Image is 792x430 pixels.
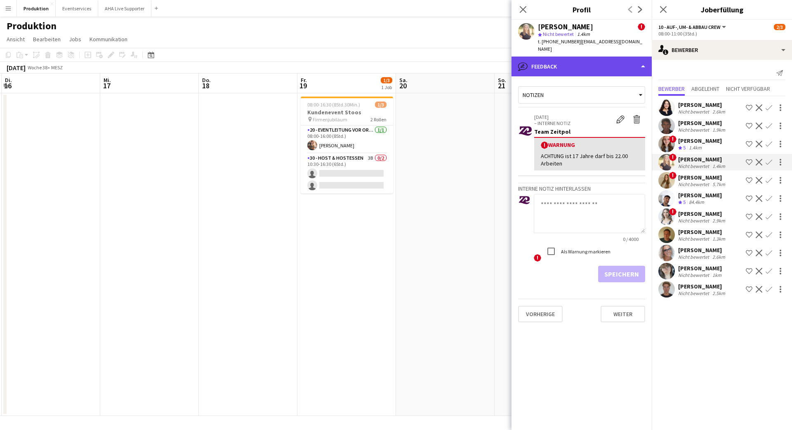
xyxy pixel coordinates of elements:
div: Feedback [511,57,652,76]
span: Nicht bewertet [543,31,574,37]
h3: Joberfüllung [652,4,792,15]
div: [PERSON_NAME] [678,174,727,181]
button: 10 - Auf-, Um- & Abbau Crew [658,24,727,30]
div: 2.5km [711,290,727,296]
label: Als Warnung markieren [559,248,610,255]
span: ! [638,23,645,31]
span: ! [669,154,676,161]
span: Nicht verfügbar [726,86,770,92]
h3: Interne Notiz hinterlassen [518,185,645,192]
div: 2.9km [711,217,727,224]
div: Nicht bewertet [678,217,711,224]
h3: Kundenevent Stoos [301,109,393,116]
span: Do. [202,76,211,84]
span: Di. [5,76,12,84]
div: [PERSON_NAME] [538,23,593,31]
div: [PERSON_NAME] [678,137,722,144]
span: 21 [497,81,506,90]
div: [PERSON_NAME] [678,210,727,217]
div: Warnung [541,141,639,149]
span: ! [669,208,676,215]
span: Kommunikation [90,35,127,43]
div: 1.9km [711,127,727,133]
div: MESZ [51,64,63,71]
span: Mi. [104,76,111,84]
div: [PERSON_NAME] [678,156,727,163]
div: Nicht bewertet [678,236,711,242]
a: Bearbeiten [30,34,64,45]
span: Fr. [301,76,307,84]
span: 1/3 [375,102,387,108]
span: 2/3 [774,24,785,30]
button: AHA Live Supporter [98,0,151,17]
app-job-card: 08:00-16:30 (8Std.30Min.)1/3Kundenevent Stoos Firmenjubiläum2 Rollen20 - Eventleitung vor Ort (ZP... [301,97,393,194]
div: [PERSON_NAME] [678,119,727,127]
h1: Produktion [7,20,57,32]
div: 1km [711,272,723,278]
span: Firmenjubiläum [313,116,347,123]
div: Team Zeitpol [534,128,645,135]
span: Jobs [69,35,81,43]
div: [PERSON_NAME] [678,228,727,236]
div: 1 Job [381,84,392,90]
button: Weiter [601,306,645,322]
p: [DATE] [534,114,612,120]
button: Vorherige [518,306,563,322]
div: Nicht bewertet [678,127,711,133]
span: Notizen [523,91,544,99]
div: Nicht bewertet [678,272,711,278]
div: Bewerber [652,40,792,60]
a: Ansicht [3,34,28,45]
div: 08:00-11:00 (3Std.) [658,31,785,37]
div: Nicht bewertet [678,290,711,296]
a: Kommunikation [86,34,131,45]
span: 1.4km [575,31,592,37]
span: 2 Rollen [370,116,387,123]
div: 1.4km [687,144,703,151]
app-card-role: 20 - Eventleitung vor Ort (ZP)1/108:00-16:00 (8Std.)[PERSON_NAME] [301,125,393,154]
span: Bearbeiten [33,35,61,43]
div: 1.4km [711,163,727,169]
span: t. [PHONE_NUMBER] [538,38,581,45]
span: 5 [683,144,686,151]
div: [PERSON_NAME] [678,246,727,254]
span: Ansicht [7,35,25,43]
div: Nicht bewertet [678,181,711,187]
div: 2.6km [711,254,727,260]
div: ACHTUNG ist 17 Jahre darf bis 22.00 Arbeiten [541,152,639,167]
a: Jobs [66,34,85,45]
div: [PERSON_NAME] [678,101,727,109]
div: 5.7km [711,181,727,187]
span: | [EMAIL_ADDRESS][DOMAIN_NAME] [538,38,642,52]
div: Nicht bewertet [678,254,711,260]
span: So. [498,76,506,84]
span: ! [534,254,541,262]
div: [PERSON_NAME] [678,265,723,272]
div: [PERSON_NAME] [678,191,722,199]
span: Abgelehnt [691,86,719,92]
button: Eventservices [56,0,98,17]
span: Woche 38 [27,64,48,71]
div: 1.3km [711,236,727,242]
span: 1/3 [381,77,392,83]
div: Nicht bewertet [678,163,711,169]
app-card-role: 30 - Host & Hostessen3B0/210:30-16:30 (6Std.) [301,154,393,194]
span: 20 [398,81,408,90]
h3: Profil [511,4,652,15]
div: [DATE] [7,64,26,72]
span: 10 - Auf-, Um- & Abbau Crew [658,24,721,30]
span: ! [541,142,548,149]
div: [PERSON_NAME] [678,283,727,290]
span: 17 [102,81,111,90]
span: Sa. [399,76,408,84]
button: Produktion [17,0,56,17]
span: ! [669,172,676,179]
div: 2.6km [711,109,727,115]
p: – INTERNE NOTIZ [534,120,612,126]
span: ! [669,135,676,143]
span: Bewerber [658,86,685,92]
span: 5 [683,199,686,205]
span: 08:00-16:30 (8Std.30Min.) [307,102,360,108]
span: 19 [299,81,307,90]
